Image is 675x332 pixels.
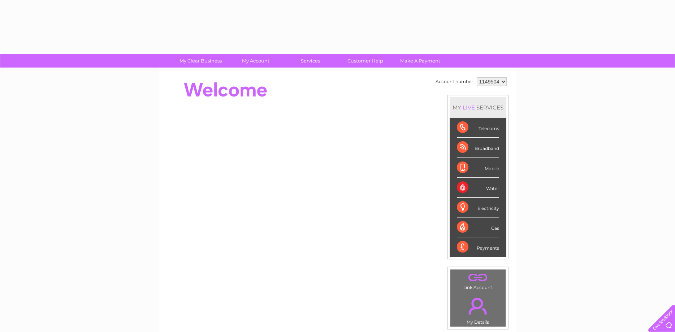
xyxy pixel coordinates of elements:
div: Telecoms [457,118,499,138]
a: Customer Help [336,54,395,68]
div: Electricity [457,198,499,217]
td: My Details [450,292,506,327]
div: LIVE [461,104,476,111]
a: . [452,293,504,319]
div: Payments [457,237,499,257]
td: Link Account [450,269,506,292]
div: Water [457,178,499,198]
a: Make A Payment [390,54,450,68]
a: My Account [226,54,285,68]
div: Broadband [457,138,499,158]
div: Gas [457,217,499,237]
a: Services [281,54,340,68]
div: Mobile [457,158,499,178]
td: Account number [434,76,475,88]
a: My Clear Business [171,54,230,68]
div: MY SERVICES [450,97,506,118]
a: . [452,271,504,284]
